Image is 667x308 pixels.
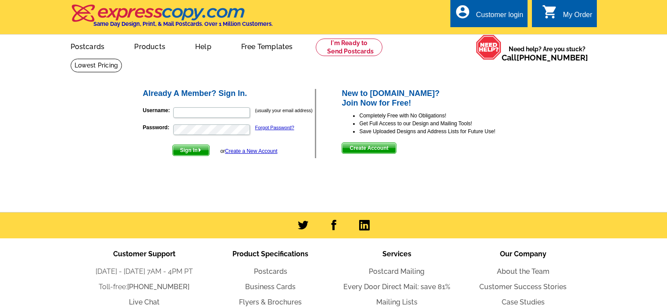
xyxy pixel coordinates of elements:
[120,35,179,56] a: Products
[502,298,545,306] a: Case Studies
[343,283,450,291] a: Every Door Direct Mail: save 81%
[93,21,273,27] h4: Same Day Design, Print, & Mail Postcards. Over 1 Million Customers.
[227,35,307,56] a: Free Templates
[359,112,525,120] li: Completely Free with No Obligations!
[369,267,424,276] a: Postcard Mailing
[455,10,523,21] a: account_circle Customer login
[245,283,296,291] a: Business Cards
[342,89,525,108] h2: New to [DOMAIN_NAME]? Join Now for Free!
[497,267,549,276] a: About the Team
[181,35,225,56] a: Help
[359,120,525,127] li: Get Full Access to our Design and Mailing Tools!
[81,282,207,292] li: Toll-free:
[225,148,277,154] a: Create a New Account
[255,125,294,130] a: Forgot Password?
[359,127,525,135] li: Save Uploaded Designs and Address Lists for Future Use!
[232,250,308,258] span: Product Specifications
[502,45,592,62] span: Need help? Are you stuck?
[172,145,210,156] button: Sign In
[479,283,567,291] a: Customer Success Stories
[502,53,588,62] span: Call
[81,266,207,277] li: [DATE] - [DATE] 7AM - 4PM PT
[143,106,172,114] label: Username:
[455,4,471,20] i: account_circle
[71,11,273,27] a: Same Day Design, Print, & Mail Postcards. Over 1 Million Customers.
[476,11,523,23] div: Customer login
[254,267,287,276] a: Postcards
[127,283,189,291] a: [PHONE_NUMBER]
[113,250,175,258] span: Customer Support
[143,124,172,131] label: Password:
[342,142,396,154] button: Create Account
[500,250,546,258] span: Our Company
[382,250,411,258] span: Services
[517,53,588,62] a: [PHONE_NUMBER]
[129,298,160,306] a: Live Chat
[255,108,313,113] small: (usually your email address)
[220,147,277,155] div: or
[376,298,417,306] a: Mailing Lists
[476,35,502,60] img: help
[173,145,209,156] span: Sign In
[239,298,302,306] a: Flyers & Brochures
[57,35,119,56] a: Postcards
[563,11,592,23] div: My Order
[342,143,396,153] span: Create Account
[542,10,592,21] a: shopping_cart My Order
[198,148,202,152] img: button-next-arrow-white.png
[542,4,558,20] i: shopping_cart
[143,89,315,99] h2: Already A Member? Sign In.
